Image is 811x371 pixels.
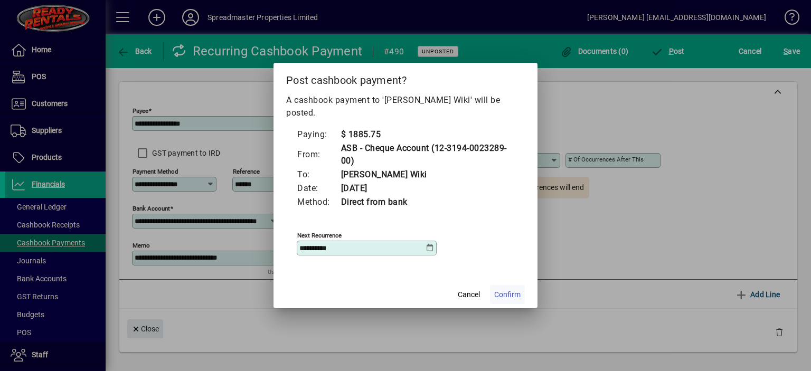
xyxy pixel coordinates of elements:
[341,168,515,182] td: [PERSON_NAME] Wiki
[297,168,341,182] td: To:
[341,141,515,168] td: ASB - Cheque Account (12-3194-0023289-00)
[452,285,486,304] button: Cancel
[490,285,525,304] button: Confirm
[297,195,341,209] td: Method:
[494,289,521,300] span: Confirm
[286,94,525,119] p: A cashbook payment to '[PERSON_NAME] Wiki' will be posted.
[341,195,515,209] td: Direct from bank
[297,128,341,141] td: Paying:
[458,289,480,300] span: Cancel
[297,232,342,239] mat-label: Next recurrence
[297,182,341,195] td: Date:
[341,182,515,195] td: [DATE]
[274,63,537,93] h2: Post cashbook payment?
[297,141,341,168] td: From:
[341,128,515,141] td: $ 1885.75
